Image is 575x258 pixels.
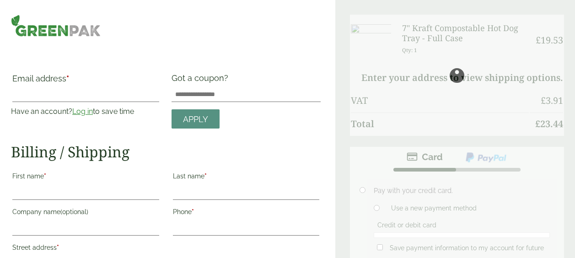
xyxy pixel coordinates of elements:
[12,170,159,185] label: First name
[11,106,161,117] p: Have an account? to save time
[44,172,46,180] abbr: required
[12,75,159,87] label: Email address
[173,205,320,221] label: Phone
[172,109,220,129] a: Apply
[192,208,194,215] abbr: required
[12,241,159,257] label: Street address
[66,74,69,83] abbr: required
[11,15,101,37] img: GreenPak Supplies
[72,107,93,116] a: Log in
[173,170,320,185] label: Last name
[204,172,207,180] abbr: required
[12,205,159,221] label: Company name
[11,143,321,161] h2: Billing / Shipping
[183,114,208,124] span: Apply
[57,244,59,251] abbr: required
[172,73,232,87] label: Got a coupon?
[60,208,88,215] span: (optional)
